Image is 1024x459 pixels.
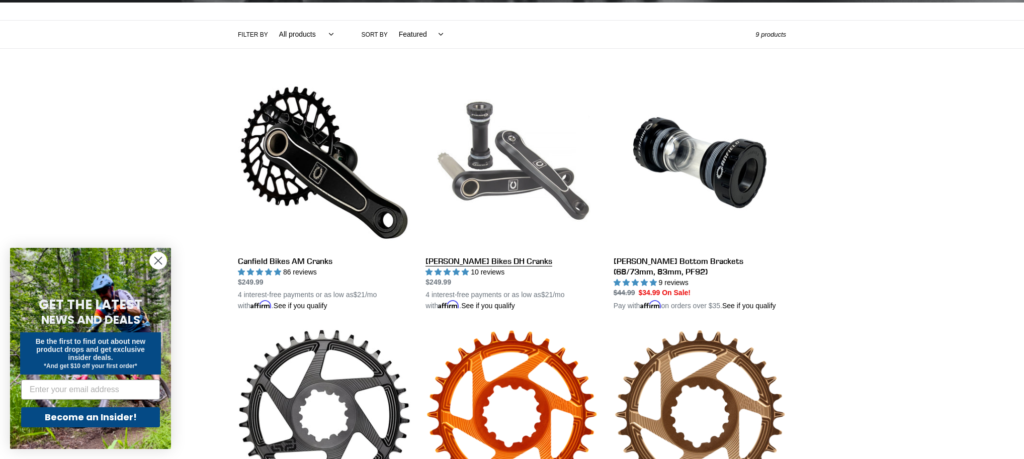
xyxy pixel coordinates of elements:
[362,30,388,39] label: Sort by
[149,252,167,269] button: Close dialog
[21,407,160,427] button: Become an Insider!
[39,296,142,314] span: GET THE LATEST
[238,30,268,39] label: Filter by
[21,380,160,400] input: Enter your email address
[36,337,146,361] span: Be the first to find out about new product drops and get exclusive insider deals.
[755,31,786,38] span: 9 products
[41,312,140,328] span: NEWS AND DEALS
[44,362,137,370] span: *And get $10 off your first order*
